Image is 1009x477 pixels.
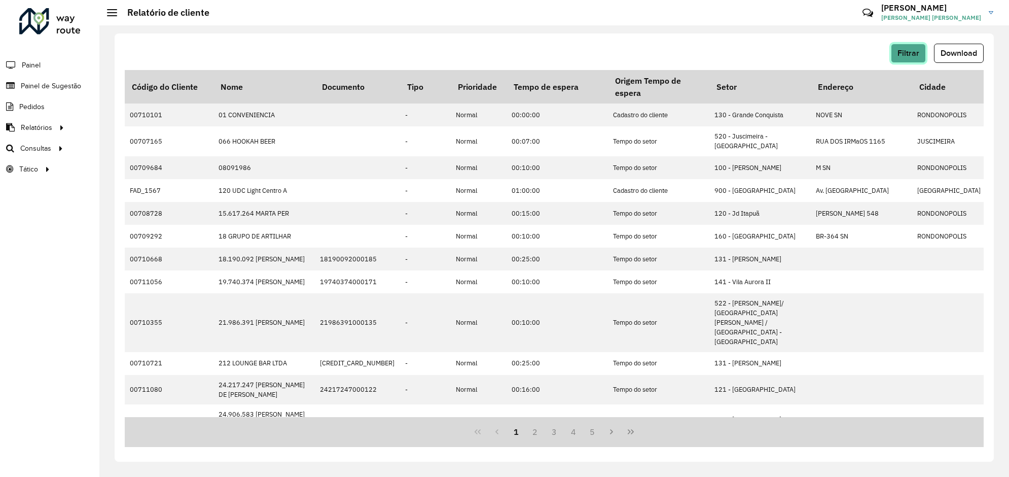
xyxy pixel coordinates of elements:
[400,225,451,248] td: -
[811,70,912,104] th: Endereço
[400,126,451,156] td: -
[602,422,621,441] button: Next Page
[213,352,315,375] td: 212 LOUNGE BAR LTDA
[507,202,608,225] td: 00:15:00
[125,270,213,293] td: 00711056
[811,156,912,179] td: M SN
[709,270,811,293] td: 141 - Vila Aurora II
[400,375,451,404] td: -
[451,270,507,293] td: Normal
[608,104,709,126] td: Cadastro do cliente
[315,293,400,352] td: 21986391000135
[709,202,811,225] td: 120 - Jd Itapuã
[213,404,315,434] td: 24.906.583 [PERSON_NAME] DOS [PERSON_NAME]
[525,422,545,441] button: 2
[451,225,507,248] td: Normal
[608,179,709,202] td: Cadastro do cliente
[451,375,507,404] td: Normal
[400,104,451,126] td: -
[315,70,400,104] th: Documento
[125,404,213,434] td: 00710738
[709,248,811,270] td: 131 - [PERSON_NAME]
[400,404,451,434] td: -
[709,375,811,404] td: 121 - [GEOGRAPHIC_DATA]
[811,126,912,156] td: RUA DOS IRMaOS 1165
[125,225,213,248] td: 00709292
[451,179,507,202] td: Normal
[213,248,315,270] td: 18.190.092 [PERSON_NAME]
[20,143,51,154] span: Consultas
[608,126,709,156] td: Tempo do setor
[608,70,709,104] th: Origem Tempo de espera
[315,375,400,404] td: 24217247000122
[451,104,507,126] td: Normal
[507,70,608,104] th: Tempo de espera
[451,126,507,156] td: Normal
[400,70,451,104] th: Tipo
[507,179,608,202] td: 01:00:00
[451,156,507,179] td: Normal
[564,422,583,441] button: 4
[608,225,709,248] td: Tempo do setor
[213,270,315,293] td: 19.740.374 [PERSON_NAME]
[507,225,608,248] td: 00:10:00
[400,352,451,375] td: -
[125,375,213,404] td: 00711080
[507,375,608,404] td: 00:16:00
[709,352,811,375] td: 131 - [PERSON_NAME]
[507,156,608,179] td: 00:10:00
[545,422,564,441] button: 3
[400,179,451,202] td: -
[125,104,213,126] td: 00710101
[451,202,507,225] td: Normal
[709,70,811,104] th: Setor
[583,422,602,441] button: 5
[451,248,507,270] td: Normal
[451,352,507,375] td: Normal
[897,49,919,57] span: Filtrar
[608,202,709,225] td: Tempo do setor
[709,104,811,126] td: 130 - Grande Conquista
[608,270,709,293] td: Tempo do setor
[857,2,879,24] a: Contato Rápido
[507,270,608,293] td: 00:10:00
[125,156,213,179] td: 00709684
[213,225,315,248] td: 18 GRUPO DE ARTILHAR
[709,156,811,179] td: 100 - [PERSON_NAME]
[22,60,41,71] span: Painel
[400,270,451,293] td: -
[891,44,926,63] button: Filtrar
[507,422,526,441] button: 1
[451,404,507,434] td: Normal
[125,352,213,375] td: 00710721
[507,352,608,375] td: 00:25:00
[125,248,213,270] td: 00710668
[400,248,451,270] td: -
[811,104,912,126] td: NOVE SN
[400,293,451,352] td: -
[400,156,451,179] td: -
[709,293,811,352] td: 522 - [PERSON_NAME]/ [GEOGRAPHIC_DATA][PERSON_NAME] / [GEOGRAPHIC_DATA] - [GEOGRAPHIC_DATA]
[811,225,912,248] td: BR-364 SN
[21,81,81,91] span: Painel de Sugestão
[213,104,315,126] td: 01 CONVENIENCIA
[811,202,912,225] td: [PERSON_NAME] 548
[213,156,315,179] td: 08091986
[213,293,315,352] td: 21.986.391 [PERSON_NAME]
[934,44,984,63] button: Download
[941,49,977,57] span: Download
[507,248,608,270] td: 00:25:00
[811,179,912,202] td: Av. [GEOGRAPHIC_DATA]
[315,352,400,375] td: [CREDIT_CARD_NUMBER]
[507,293,608,352] td: 00:10:00
[125,179,213,202] td: FAD_1567
[608,156,709,179] td: Tempo do setor
[315,248,400,270] td: 18190092000185
[19,101,45,112] span: Pedidos
[213,202,315,225] td: 15.617.264 MARTA PER
[213,126,315,156] td: 066 HOOKAH BEER
[117,7,209,18] h2: Relatório de cliente
[507,104,608,126] td: 00:00:00
[709,126,811,156] td: 520 - Juscimeira - [GEOGRAPHIC_DATA]
[125,70,213,104] th: Código do Cliente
